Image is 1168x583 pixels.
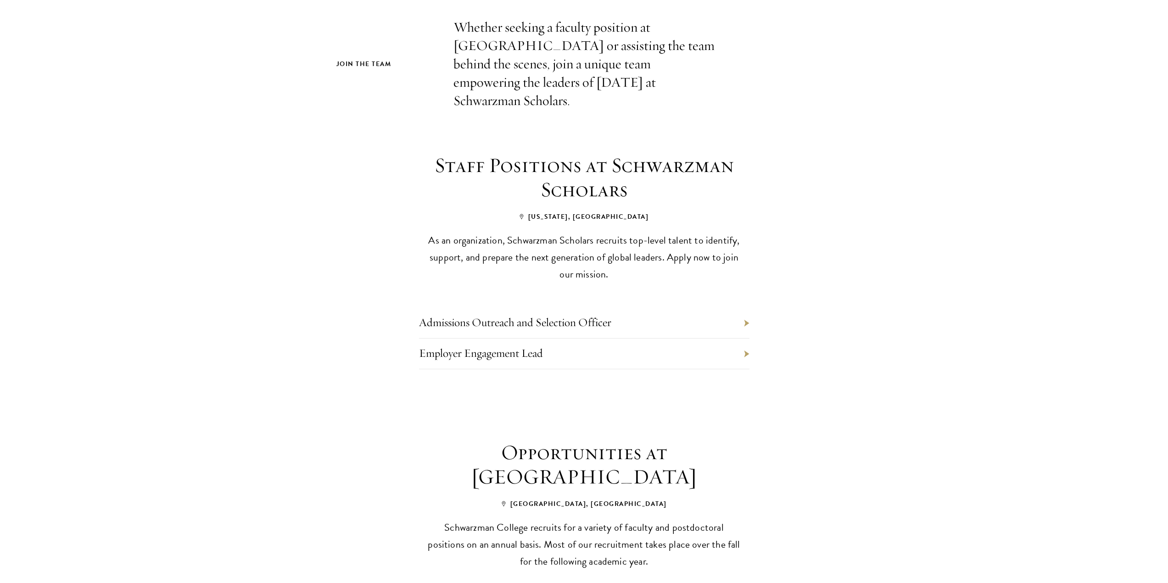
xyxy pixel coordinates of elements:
h3: Staff Positions at Schwarzman Scholars [414,153,754,202]
a: Employer Engagement Lead [419,346,543,360]
a: Admissions Outreach and Selection Officer [419,315,611,329]
p: As an organization, Schwarzman Scholars recruits top-level talent to identify, support, and prepa... [426,232,743,283]
p: Schwarzman College recruits for a variety of faculty and postdoctoral positions on an annual basi... [426,519,743,570]
h3: Opportunities at [GEOGRAPHIC_DATA] [414,440,754,489]
h2: Join the Team [336,58,435,70]
span: [GEOGRAPHIC_DATA], [GEOGRAPHIC_DATA] [502,499,667,509]
p: Whether seeking a faculty position at [GEOGRAPHIC_DATA] or assisting the team behind the scenes, ... [453,18,715,110]
span: [US_STATE], [GEOGRAPHIC_DATA] [520,212,649,222]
